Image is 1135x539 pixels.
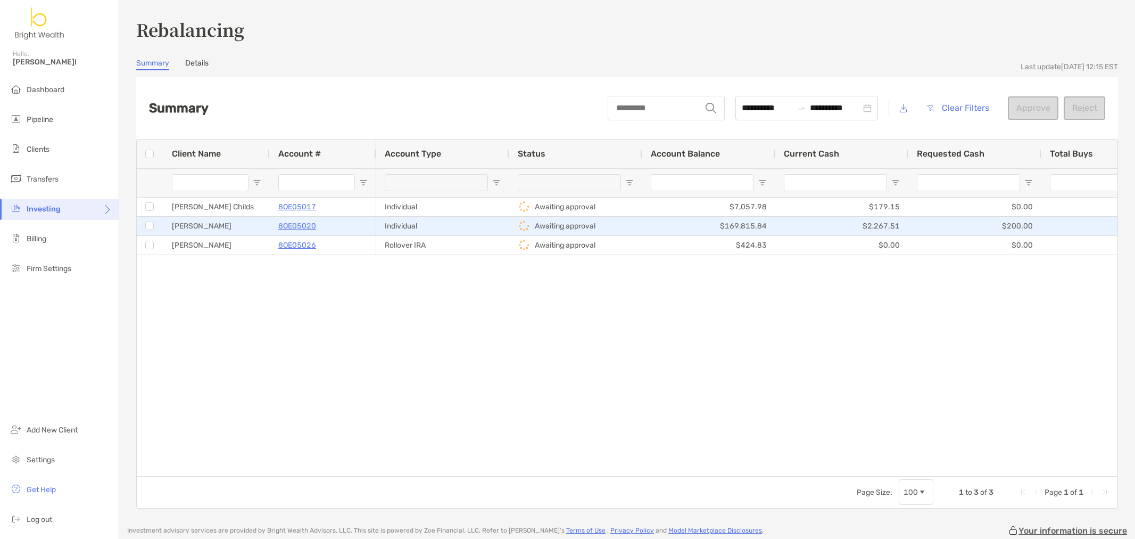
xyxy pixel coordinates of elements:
[27,264,71,273] span: Firm Settings
[1032,488,1040,496] div: Previous Page
[642,198,775,216] div: $7,057.98
[27,115,53,124] span: Pipeline
[518,239,531,251] img: icon status
[651,149,720,159] span: Account Balance
[278,174,355,191] input: Account # Filter Input
[278,200,316,214] a: 8OE05017
[857,488,892,497] div: Page Size:
[1019,488,1028,496] div: First Page
[642,236,775,255] div: $424.83
[784,149,839,159] span: Current Cash
[10,83,22,95] img: dashboard icon
[10,423,22,436] img: add_new_client icon
[10,172,22,185] img: transfers icon
[359,178,368,187] button: Open Filter Menu
[1021,62,1118,71] div: Last update [DATE] 12:15 EST
[706,103,716,113] img: input icon
[904,488,918,497] div: 100
[10,202,22,215] img: investing icon
[27,175,59,184] span: Transfers
[1050,149,1093,159] span: Total Buys
[163,198,270,216] div: [PERSON_NAME] Childs
[27,205,61,214] span: Investing
[959,488,964,497] span: 1
[518,200,531,213] img: icon status
[566,527,606,534] a: Terms of Use
[376,217,509,235] div: Individual
[385,149,441,159] span: Account Type
[1024,178,1033,187] button: Open Filter Menu
[518,219,531,232] img: icon status
[784,174,887,191] input: Current Cash Filter Input
[27,234,46,243] span: Billing
[13,58,112,67] span: [PERSON_NAME]!
[642,217,775,235] div: $169,815.84
[27,85,64,94] span: Dashboard
[908,198,1041,216] div: $0.00
[918,96,997,120] button: Clear Filters
[253,178,261,187] button: Open Filter Menu
[27,515,52,524] span: Log out
[625,178,634,187] button: Open Filter Menu
[278,149,321,159] span: Account #
[1070,488,1077,497] span: of
[127,527,764,535] p: Investment advisory services are provided by Bright Wealth Advisors, LLC . This site is powered b...
[136,17,1118,42] h3: Rebalancing
[518,149,545,159] span: Status
[989,488,993,497] span: 3
[163,236,270,255] div: [PERSON_NAME]
[917,149,984,159] span: Requested Cash
[27,426,78,435] span: Add New Client
[13,4,67,43] img: Zoe Logo
[974,488,979,497] span: 3
[797,104,806,112] span: to
[917,174,1020,191] input: Requested Cash Filter Input
[535,219,595,233] p: Awaiting approval
[1100,488,1109,496] div: Last Page
[27,455,55,464] span: Settings
[136,59,169,70] a: Summary
[926,105,934,111] img: button icon
[535,239,595,252] p: Awaiting approval
[1064,488,1068,497] span: 1
[185,59,209,70] a: Details
[651,174,754,191] input: Account Balance Filter Input
[278,219,316,233] p: 8OE05020
[172,149,221,159] span: Client Name
[376,198,509,216] div: Individual
[908,217,1041,235] div: $200.00
[535,200,595,214] p: Awaiting approval
[1045,488,1062,497] span: Page
[908,236,1041,255] div: $0.00
[27,485,56,494] span: Get Help
[980,488,987,497] span: of
[10,453,22,466] img: settings icon
[775,236,908,255] div: $0.00
[899,479,933,505] div: Page Size
[10,112,22,125] img: pipeline icon
[172,174,248,191] input: Client Name Filter Input
[668,527,762,534] a: Model Marketplace Disclosures
[376,236,509,255] div: Rollover IRA
[10,232,22,244] img: billing icon
[1088,488,1096,496] div: Next Page
[10,262,22,274] img: firm-settings icon
[10,142,22,155] img: clients icon
[775,217,908,235] div: $2,267.51
[965,488,972,497] span: to
[1079,488,1083,497] span: 1
[758,178,767,187] button: Open Filter Menu
[492,178,501,187] button: Open Filter Menu
[27,145,49,154] span: Clients
[775,198,908,216] div: $179.15
[149,101,209,116] h2: Summary
[797,104,806,112] span: swap-right
[278,239,316,252] a: 8OE05026
[610,527,654,534] a: Privacy Policy
[1018,526,1127,536] p: Your information is secure
[163,217,270,235] div: [PERSON_NAME]
[891,178,900,187] button: Open Filter Menu
[10,483,22,495] img: get-help icon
